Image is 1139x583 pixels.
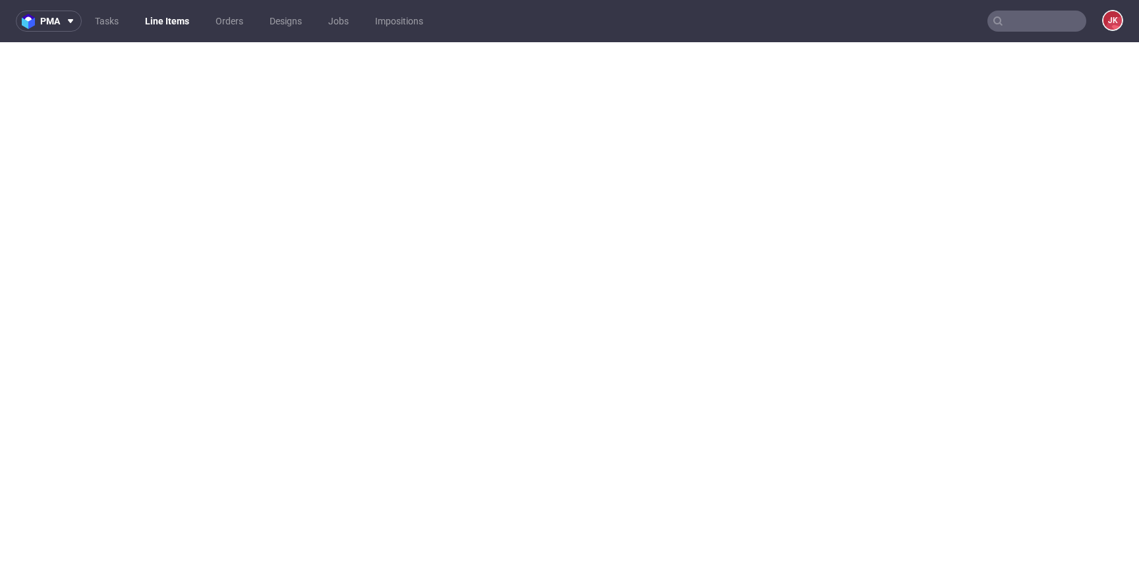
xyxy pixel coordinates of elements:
[22,14,40,29] img: logo
[16,11,82,32] button: pma
[1103,11,1122,30] figcaption: JK
[262,11,310,32] a: Designs
[208,11,251,32] a: Orders
[40,16,60,26] span: pma
[87,11,127,32] a: Tasks
[367,11,431,32] a: Impositions
[320,11,357,32] a: Jobs
[137,11,197,32] a: Line Items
